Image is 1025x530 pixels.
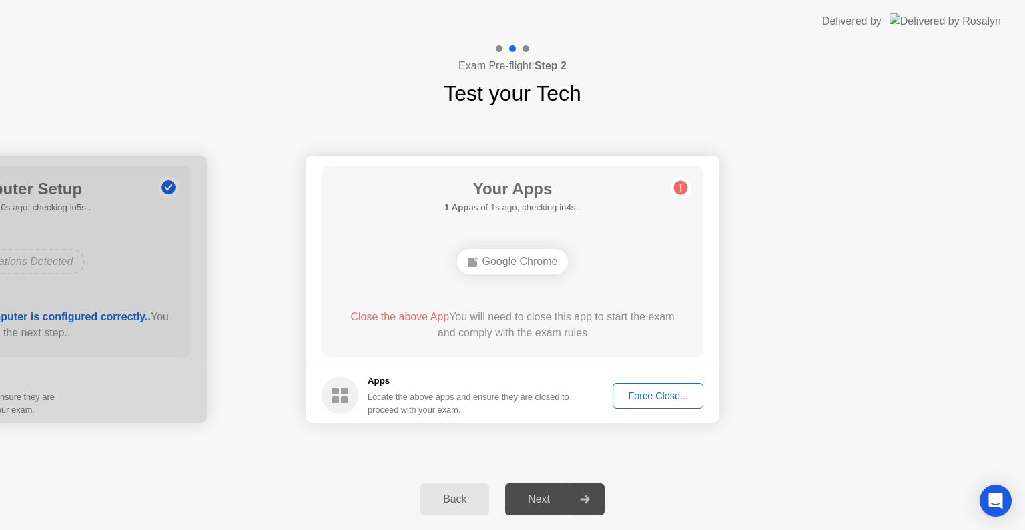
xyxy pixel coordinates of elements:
h5: as of 1s ago, checking in4s.. [444,201,581,214]
h1: Your Apps [444,177,581,201]
div: Google Chrome [457,249,569,274]
b: 1 App [444,202,468,212]
h1: Test your Tech [444,77,581,109]
div: Delivered by [822,13,882,29]
div: You will need to close this app to start the exam and comply with the exam rules [341,309,685,341]
div: Locate the above apps and ensure they are closed to proceed with your exam. [368,390,570,416]
h4: Exam Pre-flight: [458,58,567,74]
b: Step 2 [535,60,567,71]
div: Back [424,493,485,505]
h5: Apps [368,374,570,388]
div: Force Close... [617,390,699,401]
div: Next [509,493,569,505]
button: Force Close... [613,383,703,409]
button: Back [420,483,489,515]
div: Open Intercom Messenger [980,485,1012,517]
span: Close the above App [350,311,449,322]
button: Next [505,483,605,515]
img: Delivered by Rosalyn [890,13,1001,29]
